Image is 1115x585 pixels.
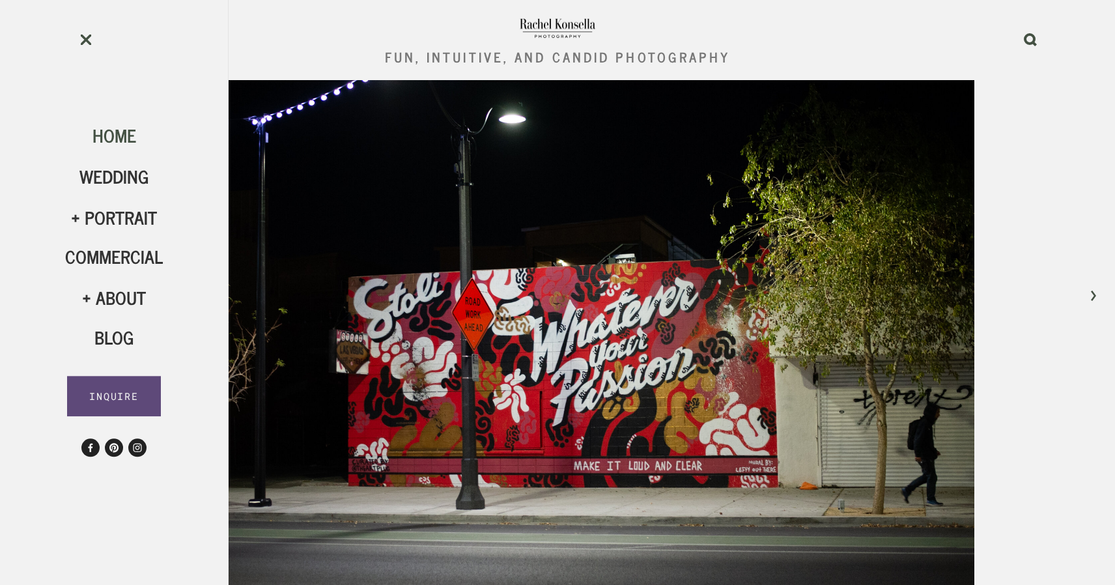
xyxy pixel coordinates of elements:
[65,287,163,309] div: About
[128,438,147,457] a: Instagram
[105,438,123,457] a: KonsellaPhoto
[81,438,100,457] a: Rachel Konsella
[65,207,163,229] div: Portrait
[79,162,149,190] a: Wedding
[65,242,163,271] a: Commercial
[92,121,136,149] a: Home
[67,376,162,416] a: INQUIRE
[94,322,134,351] a: Blog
